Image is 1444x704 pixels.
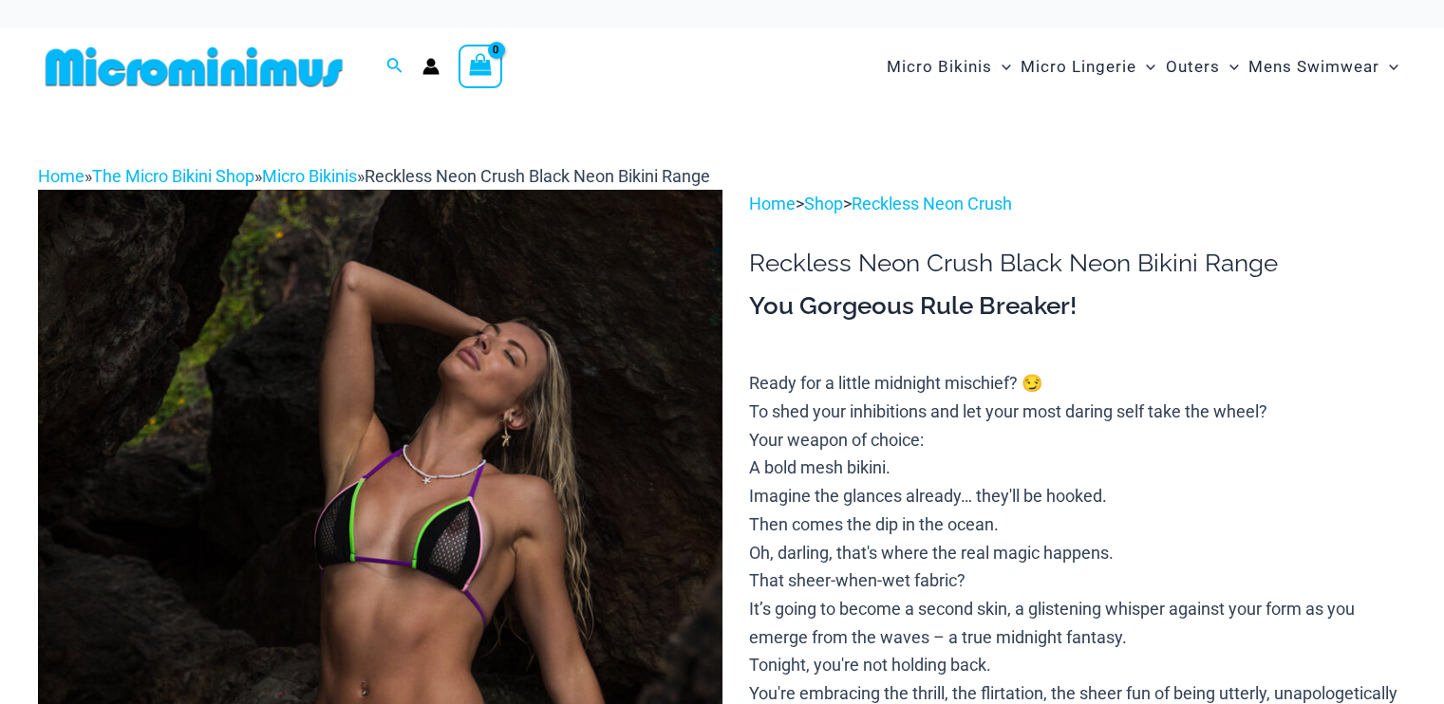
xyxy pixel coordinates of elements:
a: Micro BikinisMenu ToggleMenu Toggle [882,38,1016,96]
a: Home [38,166,84,186]
a: Shop [804,194,843,213]
span: Mens Swimwear [1248,43,1379,91]
h3: You Gorgeous Rule Breaker! [749,290,1406,323]
a: Account icon link [422,58,440,75]
a: The Micro Bikini Shop [92,166,254,186]
span: Menu Toggle [1220,43,1239,91]
a: View Shopping Cart, empty [459,45,502,88]
span: Menu Toggle [1379,43,1398,91]
span: Micro Bikinis [887,43,992,91]
a: Reckless Neon Crush [852,194,1012,213]
span: Micro Lingerie [1021,43,1136,91]
p: > > [749,190,1406,218]
span: Menu Toggle [992,43,1011,91]
span: Menu Toggle [1136,43,1155,91]
img: MM SHOP LOGO FLAT [38,46,350,88]
span: Outers [1166,43,1220,91]
a: Home [749,194,796,213]
a: OutersMenu ToggleMenu Toggle [1161,38,1244,96]
h1: Reckless Neon Crush Black Neon Bikini Range [749,249,1406,278]
a: Mens SwimwearMenu ToggleMenu Toggle [1244,38,1403,96]
a: Search icon link [386,55,403,79]
span: Reckless Neon Crush Black Neon Bikini Range [365,166,710,186]
a: Micro LingerieMenu ToggleMenu Toggle [1016,38,1160,96]
span: » » » [38,166,710,186]
a: Micro Bikinis [262,166,357,186]
nav: Site Navigation [879,35,1406,99]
